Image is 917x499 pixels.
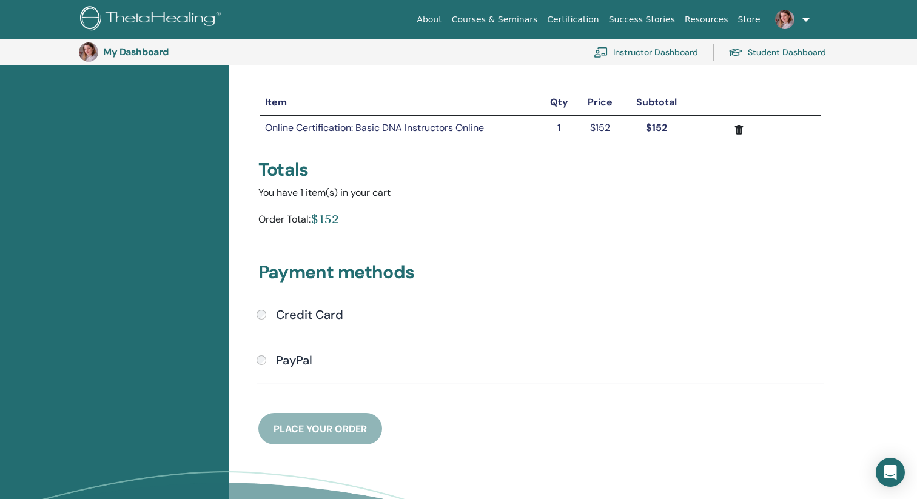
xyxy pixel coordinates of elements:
[447,8,543,31] a: Courses & Seminars
[80,6,225,33] img: logo.png
[594,39,698,65] a: Instructor Dashboard
[728,39,826,65] a: Student Dashboard
[260,90,540,115] th: Item
[577,115,623,144] td: $152
[258,159,822,181] div: Totals
[260,115,540,144] td: Online Certification: Basic DNA Instructors Online
[577,90,623,115] th: Price
[258,261,822,288] h3: Payment methods
[680,8,733,31] a: Resources
[258,210,311,232] div: Order Total:
[276,307,343,322] h4: Credit Card
[311,210,339,227] div: $152
[412,8,446,31] a: About
[733,8,765,31] a: Store
[103,46,224,58] h3: My Dashboard
[623,90,690,115] th: Subtotal
[775,10,794,29] img: default.jpg
[258,186,822,200] div: You have 1 item(s) in your cart
[604,8,680,31] a: Success Stories
[594,47,608,58] img: chalkboard-teacher.svg
[728,47,743,58] img: graduation-cap.svg
[876,458,905,487] div: Open Intercom Messenger
[276,353,312,367] h4: PayPal
[557,121,561,134] strong: 1
[542,8,603,31] a: Certification
[79,42,98,62] img: default.jpg
[646,121,667,134] strong: $152
[540,90,577,115] th: Qty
